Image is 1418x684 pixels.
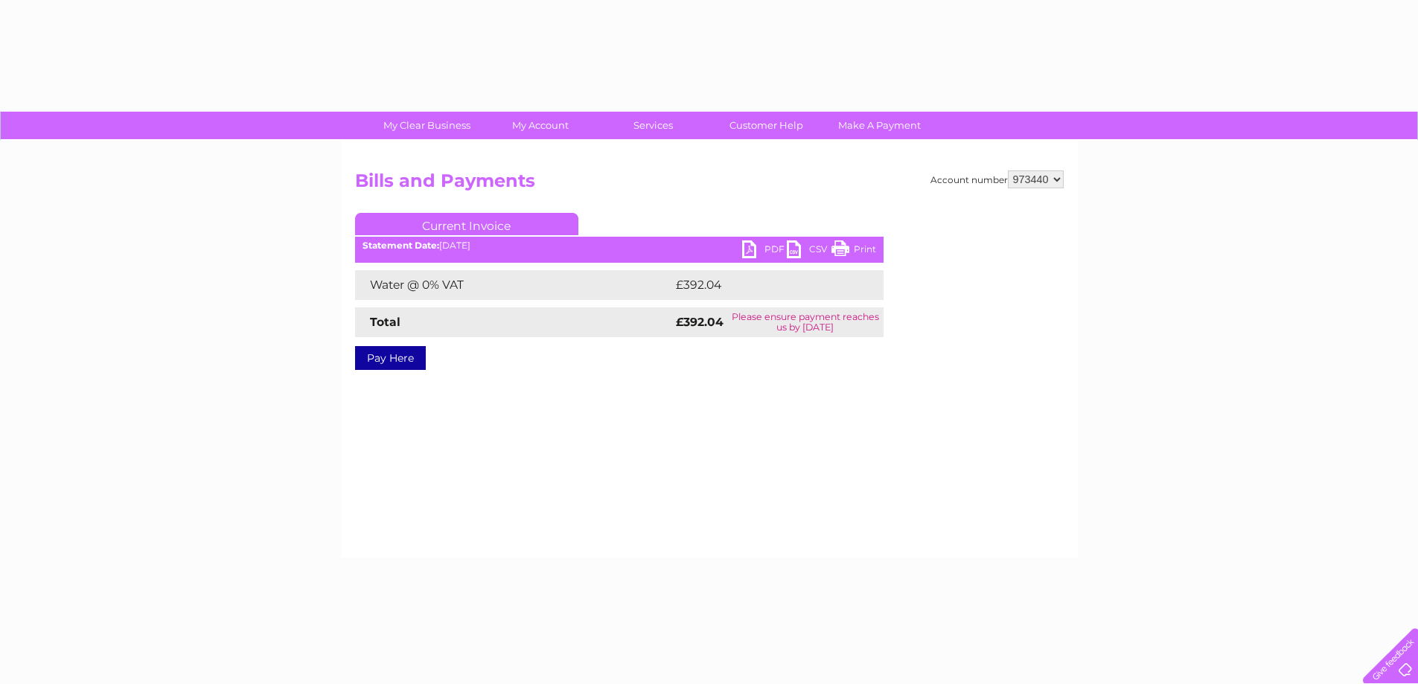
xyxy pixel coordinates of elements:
h2: Bills and Payments [355,170,1064,199]
td: Water @ 0% VAT [355,270,672,300]
td: £392.04 [672,270,857,300]
a: My Clear Business [365,112,488,139]
a: Make A Payment [818,112,941,139]
a: Customer Help [705,112,828,139]
div: [DATE] [355,240,884,251]
div: Account number [930,170,1064,188]
a: CSV [787,240,831,262]
a: PDF [742,240,787,262]
strong: £392.04 [676,315,724,329]
td: Please ensure payment reaches us by [DATE] [727,307,883,337]
a: My Account [479,112,601,139]
a: Current Invoice [355,213,578,235]
b: Statement Date: [363,240,439,251]
a: Services [592,112,715,139]
strong: Total [370,315,400,329]
a: Print [831,240,876,262]
a: Pay Here [355,346,426,370]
